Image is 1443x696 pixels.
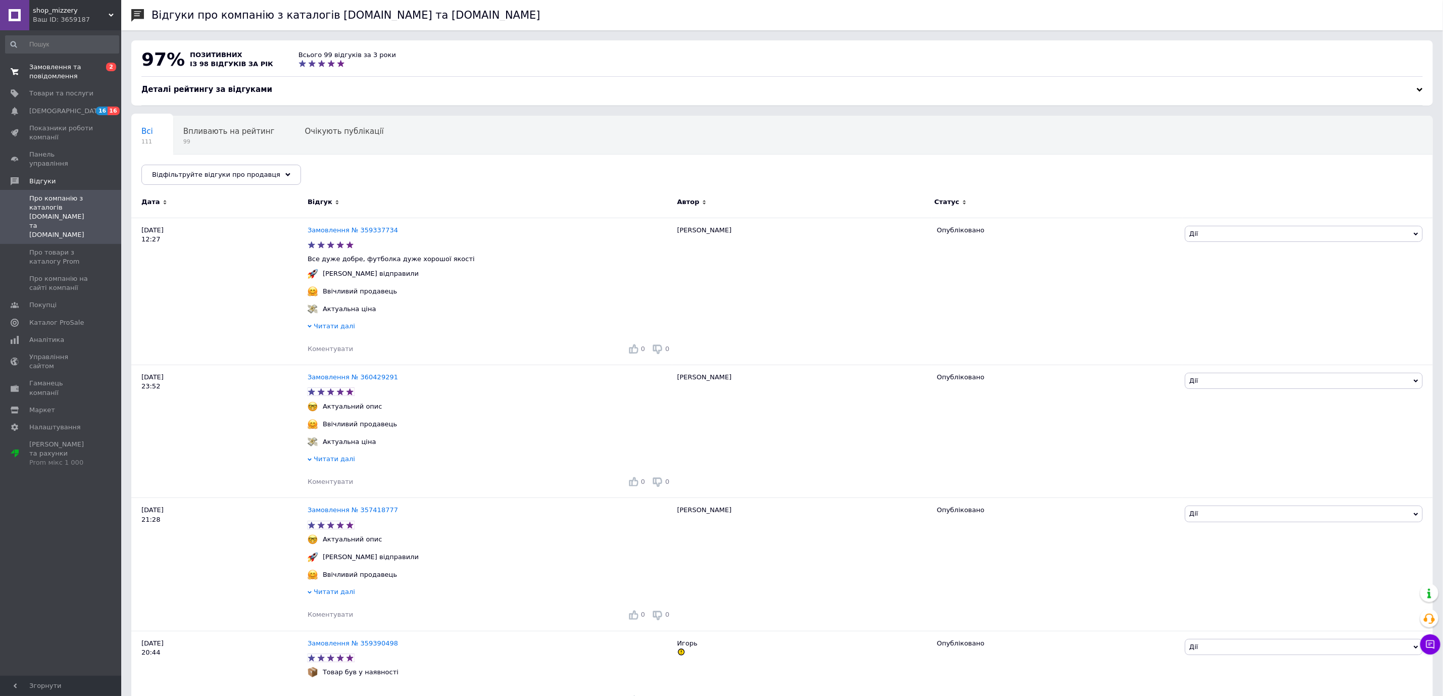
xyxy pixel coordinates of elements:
div: [PERSON_NAME] [672,498,932,631]
h1: Відгуки про компанію з каталогів [DOMAIN_NAME] та [DOMAIN_NAME] [152,9,540,21]
span: Про товари з каталогу Prom [29,248,93,266]
span: Гаманець компанії [29,379,93,397]
div: [PERSON_NAME] [672,218,932,365]
span: Про компанію на сайті компанії [29,274,93,292]
div: [PERSON_NAME] відправили [320,269,421,278]
div: Актуальна ціна [320,305,378,314]
span: Дії [1189,230,1198,237]
span: Показники роботи компанії [29,124,93,142]
span: 2 [106,63,116,71]
a: Замовлення № 357418777 [308,506,398,514]
img: :hugging_face: [308,286,318,296]
img: :nerd_face: [308,534,318,544]
span: shop_mizzery [33,6,109,15]
span: Панель управління [29,150,93,168]
div: [PERSON_NAME] відправили [320,553,421,562]
span: Автор [677,197,700,207]
img: :hugging_face: [308,570,318,580]
span: 0 [665,345,669,353]
span: Опубліковані без комен... [141,165,244,174]
div: Коментувати [308,477,353,486]
span: Дії [1189,377,1198,384]
span: Коментувати [308,611,353,618]
button: Чат з покупцем [1420,634,1440,655]
span: Відгук [308,197,332,207]
div: Опубліковано [937,226,1177,235]
div: Читати далі [308,322,672,333]
span: 111 [141,138,153,145]
img: :money_with_wings: [308,437,318,447]
span: позитивних [190,51,242,59]
span: 99 [183,138,275,145]
a: Замовлення № 359337734 [308,226,398,234]
img: :hugging_face: [308,419,318,429]
span: Аналітика [29,335,64,344]
span: Деталі рейтингу за відгуками [141,85,272,94]
span: Покупці [29,301,57,310]
div: Опубліковано [937,506,1177,515]
span: Замовлення та повідомлення [29,63,93,81]
img: :rocket: [308,552,318,562]
span: Статус [934,197,960,207]
span: Коментувати [308,478,353,485]
span: Управління сайтом [29,353,93,371]
span: Каталог ProSale [29,318,84,327]
span: 0 [641,478,645,485]
div: Коментувати [308,610,353,619]
span: Відфільтруйте відгуки про продавця [152,171,280,178]
div: [PERSON_NAME] [672,365,932,498]
span: Налаштування [29,423,81,432]
span: Товари та послуги [29,89,93,98]
div: Коментувати [308,344,353,354]
span: [PERSON_NAME] та рахунки [29,440,93,468]
div: Актуальний опис [320,402,385,411]
div: Опубліковано [937,639,1177,648]
span: Впливають на рейтинг [183,127,275,136]
span: 0 [665,478,669,485]
div: Prom мікс 1 000 [29,458,93,467]
span: Читати далі [314,588,355,595]
span: із 98 відгуків за рік [190,60,273,68]
span: 0 [641,345,645,353]
span: Про компанію з каталогів [DOMAIN_NAME] та [DOMAIN_NAME] [29,194,93,240]
div: Опубліковано [937,373,1177,382]
span: 16 [96,107,108,115]
div: Опубліковані без коментаря [131,155,264,193]
span: Маркет [29,406,55,415]
span: Дії [1189,510,1198,517]
div: Читати далі [308,455,672,466]
span: 97% [141,49,185,70]
span: 0 [665,611,669,618]
div: Ввічливий продавець [320,570,400,579]
img: :money_with_wings: [308,304,318,314]
span: Коментувати [308,345,353,353]
div: Всього 99 відгуків за 3 роки [298,51,396,60]
span: 0 [641,611,645,618]
span: Читати далі [314,455,355,463]
img: :nerd_face: [308,402,318,412]
span: Читати далі [314,322,355,330]
div: Деталі рейтингу за відгуками [141,84,1423,95]
span: Очікують публікації [305,127,384,136]
span: Дії [1189,643,1198,651]
div: Читати далі [308,587,672,599]
div: [DATE] 23:52 [131,365,308,498]
a: Замовлення № 360429291 [308,373,398,381]
img: :rocket: [308,269,318,279]
div: Актуальна ціна [320,437,378,446]
span: Всі [141,127,153,136]
input: Пошук [5,35,119,54]
span: Дата [141,197,160,207]
span: 16 [108,107,119,115]
div: Ввічливий продавець [320,287,400,296]
div: [DATE] 12:27 [131,218,308,365]
img: :package: [308,667,318,677]
p: Все дуже добре, футболка дуже хорошої якості [308,255,672,264]
div: Ввічливий продавець [320,420,400,429]
span: Відгуки [29,177,56,186]
div: [DATE] 21:28 [131,498,308,631]
span: [DEMOGRAPHIC_DATA] [29,107,104,116]
div: Ваш ID: 3659187 [33,15,121,24]
div: Актуальний опис [320,535,385,544]
div: Товар був у наявності [320,668,401,677]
